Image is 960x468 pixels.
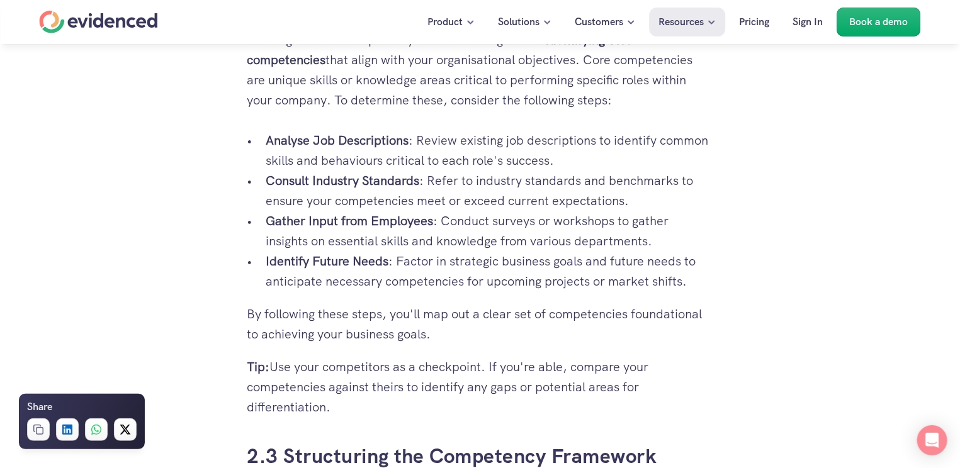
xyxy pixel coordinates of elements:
p: Pricing [740,14,770,30]
p: : Conduct surveys or workshops to gather insights on essential skills and knowledge from various ... [266,211,713,251]
h6: Share [27,399,52,415]
a: Sign In [784,8,833,36]
p: By following these steps, you'll map out a clear set of competencies foundational to achieving yo... [247,304,713,344]
p: : Refer to industry standards and benchmarks to ensure your competencies meet or exceed current e... [266,170,713,211]
p: Book a demo [850,14,908,30]
div: Open Intercom Messenger [917,425,947,455]
p: : Review existing job descriptions to identify common skills and behaviours critical to each role... [266,130,713,170]
a: Book a demo [837,8,921,36]
strong: Identify Future Needs [266,253,389,269]
p: Product [428,14,463,30]
a: Pricing [730,8,779,36]
strong: Analyse Job Descriptions [266,132,409,148]
strong: Consult Industry Standards [266,172,420,189]
p: Solutions [499,14,540,30]
strong: Gather Input from Employees [266,213,434,229]
strong: Tip: [247,359,270,375]
p: : Factor in strategic business goals and future needs to anticipate necessary competencies for up... [266,251,713,291]
p: Resources [659,14,704,30]
a: Home [40,11,158,33]
p: Sign In [793,14,823,30]
p: Customers [575,14,624,30]
p: Use your competitors as a checkpoint. If you're able, compare your competencies against theirs to... [247,357,713,417]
